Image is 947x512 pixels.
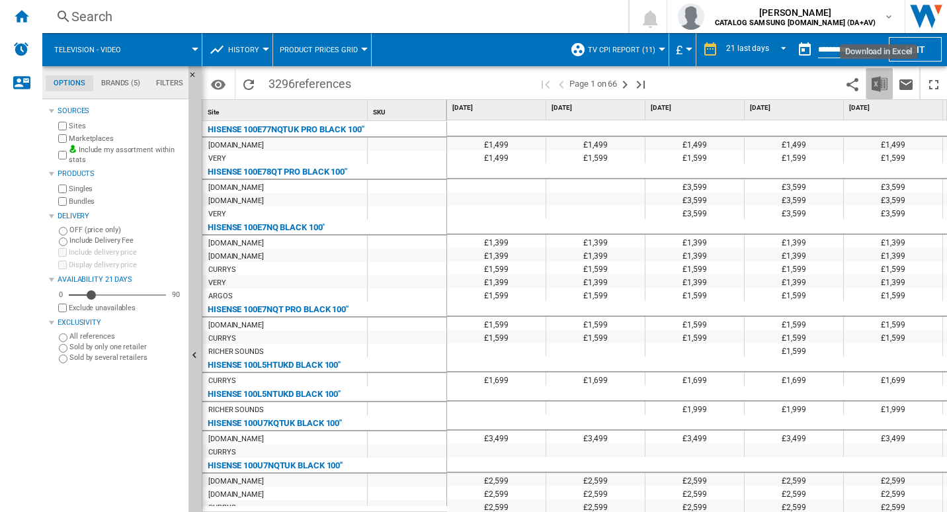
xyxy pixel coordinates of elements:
label: Sites [69,121,183,131]
div: £2,599 [546,473,645,486]
label: Exclude unavailables [69,303,183,313]
input: Sold by several retailers [59,355,67,363]
div: HISENSE 100L5HTUKD BLACK 100" [208,357,341,373]
md-tab-item: Filters [148,75,191,91]
span: [DATE] [452,103,543,112]
div: £1,599 [546,261,645,275]
span: [DATE] [750,103,841,112]
div: CURRYS [208,332,235,345]
div: £1,399 [447,275,546,288]
div: [DOMAIN_NAME] [208,475,264,488]
div: £2,599 [546,486,645,499]
md-menu: Currency [669,33,696,66]
md-select: REPORTS.WIZARD.STEPS.REPORT.STEPS.REPORT_OPTIONS.PERIOD: 21 last days [725,39,792,61]
div: £1,499 [447,137,546,150]
div: £1,499 [447,150,546,163]
div: [DOMAIN_NAME] [208,194,264,208]
div: £1,599 [745,150,843,163]
div: £1,599 [546,317,645,330]
div: £2,599 [447,473,546,486]
div: £1,599 [447,288,546,301]
div: £1,699 [447,372,546,386]
div: £1,499 [645,137,744,150]
div: £3,599 [844,192,942,206]
div: [DOMAIN_NAME] [208,139,264,152]
div: RICHER SOUNDS [208,404,264,417]
input: Display delivery price [58,304,67,312]
span: Television - video [54,46,121,54]
div: £1,699 [645,372,744,386]
div: £3,599 [645,206,744,219]
div: £1,599 [745,317,843,330]
span: [PERSON_NAME] [715,6,876,19]
div: £3,599 [745,192,843,206]
button: Television - video [54,33,134,66]
div: £3,599 [745,179,843,192]
div: [DOMAIN_NAME] [208,433,264,446]
div: £1,699 [546,372,645,386]
button: Reload [235,68,262,99]
label: OFF (price only) [69,225,183,235]
button: Open calendar [857,36,881,60]
button: Share this bookmark with others [839,68,866,99]
div: £2,599 [844,473,942,486]
div: Sort None [370,100,446,120]
input: Marketplaces [58,134,67,143]
div: £3,599 [844,179,942,192]
div: 21 last days [726,44,769,53]
div: £1,599 [645,261,744,275]
div: £1,399 [844,275,942,288]
label: Sold by several retailers [69,353,183,363]
div: £3,499 [844,431,942,444]
div: £1,599 [844,317,942,330]
div: £2,599 [645,486,744,499]
div: £3,599 [645,179,744,192]
img: alerts-logo.svg [13,41,29,57]
div: £1,399 [745,235,843,248]
md-tab-item: Options [46,75,93,91]
input: Include my assortment within stats [58,147,67,163]
span: Site [208,108,219,116]
b: CATALOG SAMSUNG [DOMAIN_NAME] (DA+AV) [715,19,876,27]
div: [DOMAIN_NAME] [208,319,264,332]
label: Sold by only one retailer [69,342,183,352]
span: [DATE] [552,103,642,112]
div: £3,499 [645,431,744,444]
div: £2,599 [745,473,843,486]
div: [DATE] [450,100,546,116]
div: £3,499 [447,431,546,444]
span: Page 1 on 66 [569,68,617,99]
div: £1,399 [546,248,645,261]
div: £1,599 [447,330,546,343]
input: Sites [58,122,67,130]
label: Include my assortment within stats [69,145,183,165]
span: History [228,46,259,54]
div: CURRYS [208,263,235,277]
div: £1,599 [844,261,942,275]
div: £2,599 [447,486,546,499]
button: Product prices grid [280,33,364,66]
div: £1,399 [645,275,744,288]
div: VERY [208,277,226,290]
div: £1,599 [546,330,645,343]
div: £1,699 [844,372,942,386]
span: references [295,77,351,91]
div: 0 [56,290,66,300]
label: Include delivery price [69,247,183,257]
div: Sources [58,106,183,116]
img: profile.jpg [678,3,704,30]
label: Bundles [69,196,183,206]
md-tab-item: Brands (5) [93,75,148,91]
button: Options [205,72,231,96]
div: £3,599 [844,206,942,219]
div: £1,599 [745,261,843,275]
div: Availability 21 Days [58,275,183,285]
button: Download in Excel [866,68,893,99]
div: Delivery [58,211,183,222]
div: £1,699 [745,372,843,386]
button: Next page [617,68,633,99]
div: VERY [208,208,226,221]
div: [DATE] [549,100,645,116]
div: HISENSE 100E7NQT PRO BLACK 100" [208,302,349,318]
